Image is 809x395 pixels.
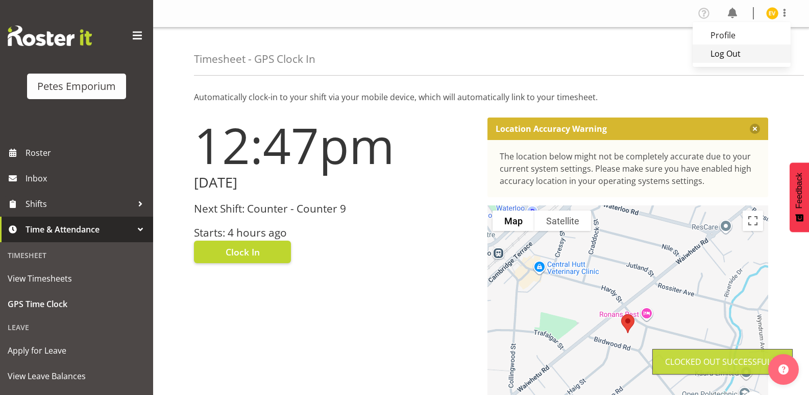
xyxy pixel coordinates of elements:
[766,7,778,19] img: eva-vailini10223.jpg
[496,124,607,134] p: Location Accuracy Warning
[194,53,315,65] h4: Timesheet - GPS Clock In
[534,211,591,231] button: Show satellite imagery
[500,150,756,187] div: The location below might not be completely accurate due to your current system settings. Please m...
[693,26,791,44] a: Profile
[3,291,151,317] a: GPS Time Clock
[194,203,475,215] h3: Next Shift: Counter - Counter 9
[26,145,148,160] span: Roster
[493,211,534,231] button: Show street map
[3,317,151,338] div: Leave
[37,79,116,94] div: Petes Emporium
[750,124,760,134] button: Close message
[3,363,151,389] a: View Leave Balances
[26,222,133,237] span: Time & Attendance
[26,171,148,186] span: Inbox
[194,118,475,173] h1: 12:47pm
[194,241,291,263] button: Clock In
[194,227,475,239] h3: Starts: 4 hours ago
[194,175,475,191] h2: [DATE]
[8,271,145,286] span: View Timesheets
[194,91,768,103] p: Automatically clock-in to your shift via your mobile device, which will automatically link to you...
[790,162,809,232] button: Feedback - Show survey
[665,356,780,368] div: Clocked out Successfully
[693,44,791,63] a: Log Out
[743,211,763,231] button: Toggle fullscreen view
[8,368,145,384] span: View Leave Balances
[795,173,804,208] span: Feedback
[8,343,145,358] span: Apply for Leave
[3,245,151,266] div: Timesheet
[3,266,151,291] a: View Timesheets
[3,338,151,363] a: Apply for Leave
[26,196,133,212] span: Shifts
[226,245,260,259] span: Clock In
[8,26,92,46] img: Rosterit website logo
[778,364,789,375] img: help-xxl-2.png
[8,296,145,312] span: GPS Time Clock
